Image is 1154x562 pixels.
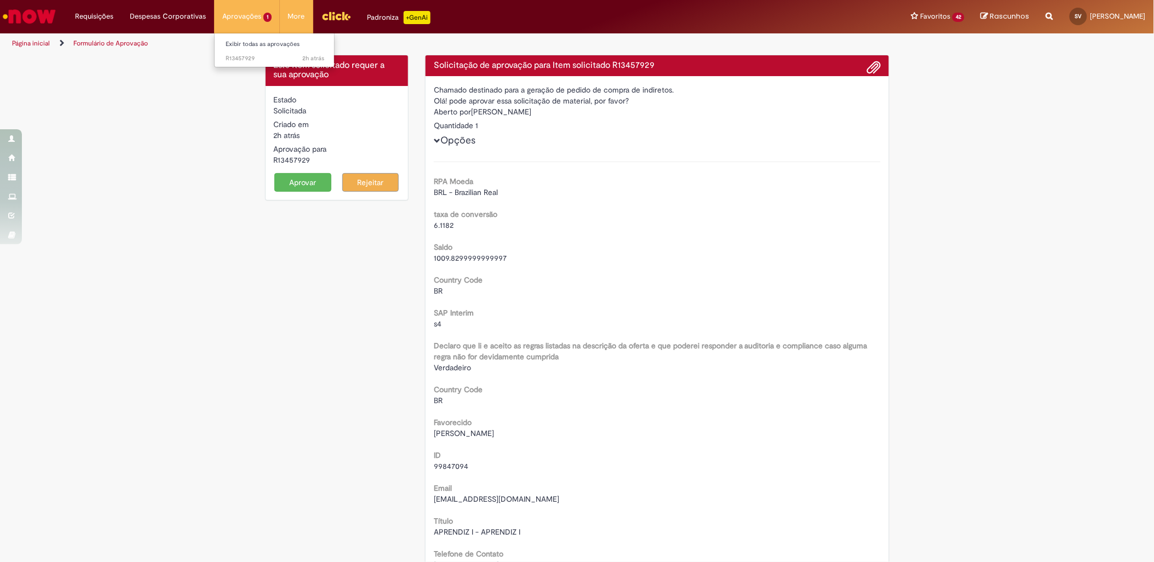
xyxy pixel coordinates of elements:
[263,13,272,22] span: 1
[288,11,305,22] span: More
[434,308,474,318] b: SAP Interim
[434,527,520,537] span: APRENDIZ I - APRENDIZ I
[434,428,494,438] span: [PERSON_NAME]
[434,516,453,526] b: Título
[12,39,50,48] a: Página inicial
[434,363,471,372] span: Verdadeiro
[434,549,503,559] b: Telefone de Contato
[8,33,761,54] ul: Trilhas de página
[1075,13,1082,20] span: SV
[130,11,206,22] span: Despesas Corporativas
[434,106,471,117] label: Aberto por
[274,105,400,116] div: Solicitada
[434,319,441,329] span: s4
[215,53,335,65] a: Aberto R13457929 :
[1,5,58,27] img: ServiceNow
[215,38,335,50] a: Exibir todas as aprovações
[274,130,300,140] span: 2h atrás
[990,11,1030,21] span: Rascunhos
[274,144,327,154] label: Aprovação para
[981,12,1030,22] a: Rascunhos
[226,54,324,63] span: R13457929
[342,173,399,192] button: Rejeitar
[434,106,881,120] div: [PERSON_NAME]
[434,461,468,471] span: 99847094
[434,494,559,504] span: [EMAIL_ADDRESS][DOMAIN_NAME]
[434,84,881,95] div: Chamado destinado para a geração de pedido de compra de indiretos.
[920,11,950,22] span: Favoritos
[952,13,964,22] span: 42
[434,253,507,263] span: 1009.8299999999997
[434,220,453,230] span: 6.1182
[274,119,309,130] label: Criado em
[274,94,297,105] label: Estado
[434,120,881,131] div: Quantidade 1
[274,173,331,192] button: Aprovar
[214,33,335,67] ul: Aprovações
[274,130,400,141] div: 28/08/2025 13:40:41
[434,95,881,106] div: Olá! pode aprovar essa solicitação de material, por favor?
[404,11,430,24] p: +GenAi
[73,39,148,48] a: Formulário de Aprovação
[434,209,497,219] b: taxa de conversão
[302,54,324,62] span: 2h atrás
[434,176,473,186] b: RPA Moeda
[302,54,324,62] time: 28/08/2025 13:40:41
[434,275,483,285] b: Country Code
[274,154,400,165] div: R13457929
[434,61,881,71] h4: Solicitação de aprovação para Item solicitado R13457929
[222,11,261,22] span: Aprovações
[434,417,472,427] b: Favorecido
[434,395,443,405] span: BR
[274,61,400,80] h4: Este Item solicitado requer a sua aprovação
[321,8,351,24] img: click_logo_yellow_360x200.png
[1090,12,1146,21] span: [PERSON_NAME]
[434,187,498,197] span: BRL - Brazilian Real
[434,242,452,252] b: Saldo
[434,450,441,460] b: ID
[434,286,443,296] span: BR
[368,11,430,24] div: Padroniza
[434,385,483,394] b: Country Code
[434,341,868,362] b: Declaro que li e aceito as regras listadas na descrição da oferta e que poderei responder a audit...
[75,11,113,22] span: Requisições
[434,483,452,493] b: Email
